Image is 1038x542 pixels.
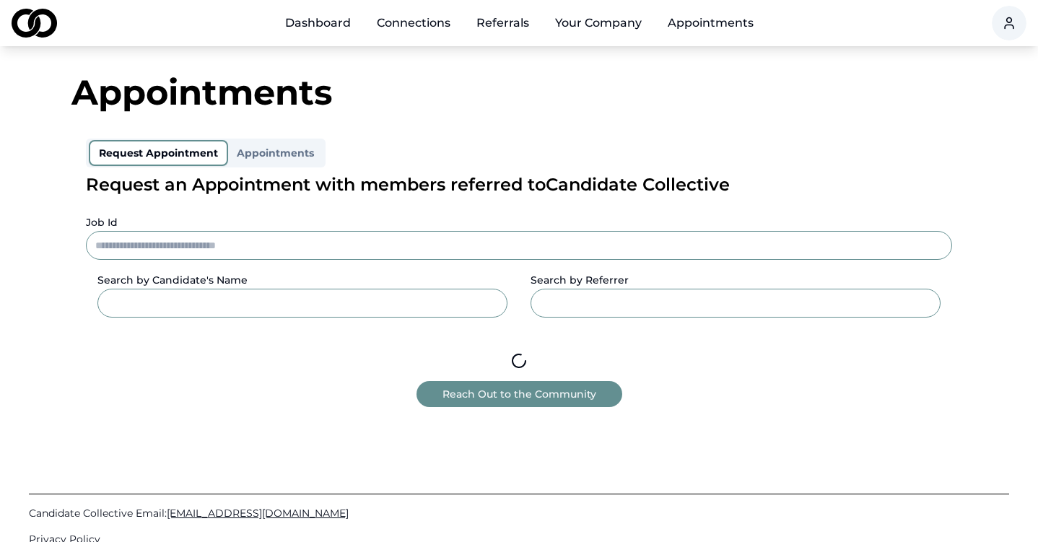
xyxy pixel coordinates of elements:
[29,506,1009,520] a: Candidate Collective Email:[EMAIL_ADDRESS][DOMAIN_NAME]
[86,216,118,229] label: Job Id
[416,381,622,407] button: Reach Out to the Community
[465,9,541,38] a: Referrals
[97,274,248,287] label: Search by Candidate's Name
[167,507,349,520] span: [EMAIL_ADDRESS][DOMAIN_NAME]
[274,9,362,38] a: Dashboard
[274,9,765,38] nav: Main
[531,274,629,287] label: Search by Referrer
[656,9,765,38] a: Appointments
[71,75,967,110] div: Appointments
[86,173,952,196] div: Request an Appointment with members referred to Candidate Collective
[416,387,622,401] a: Reach Out to the Community
[228,141,323,165] button: Appointments
[544,9,653,38] button: Your Company
[89,140,228,166] button: Request Appointment
[365,9,462,38] a: Connections
[12,9,57,38] img: logo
